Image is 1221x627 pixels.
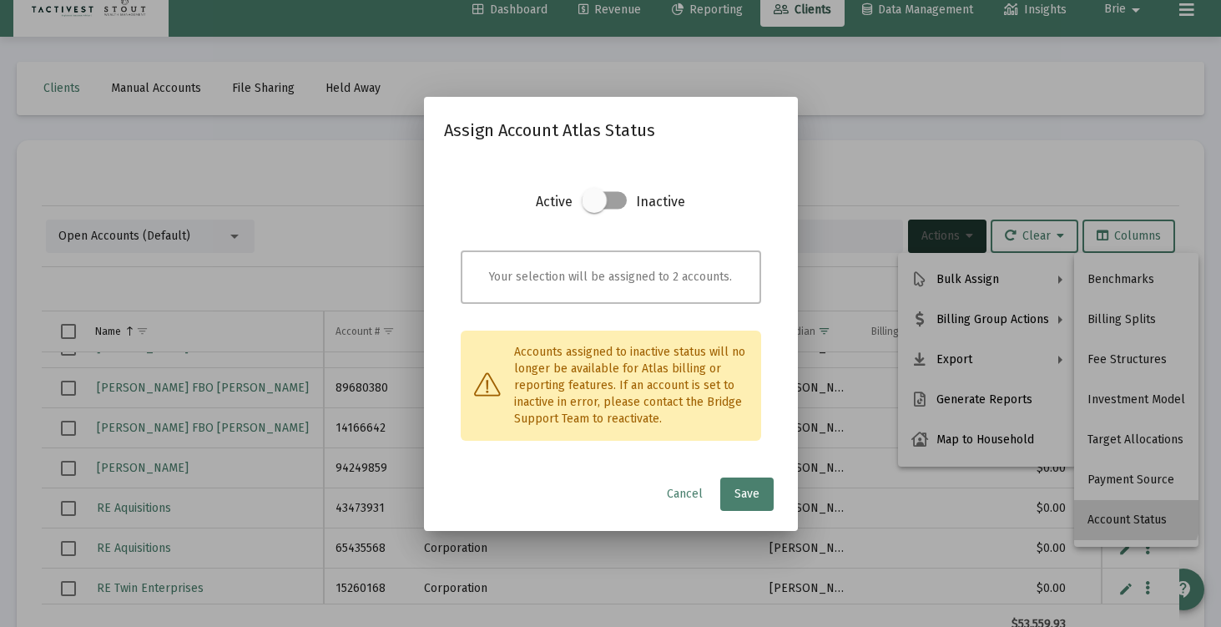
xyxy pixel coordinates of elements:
h3: Active [536,190,573,227]
div: Accounts assigned to inactive status will no longer be available for Atlas billing or reporting f... [461,331,761,441]
button: Save [720,478,774,511]
div: Your selection will be assigned to 2 accounts. [461,250,761,304]
h3: Inactive [636,190,685,227]
span: Save [734,487,759,501]
button: Cancel [653,478,716,511]
h2: Assign Account Atlas Status [444,117,778,144]
span: Cancel [667,487,703,501]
